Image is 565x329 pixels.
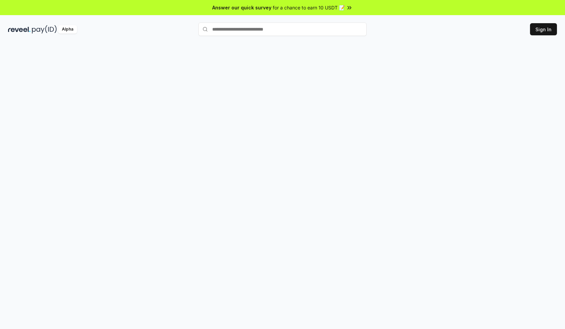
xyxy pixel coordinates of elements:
[32,25,57,34] img: pay_id
[530,23,557,35] button: Sign In
[273,4,345,11] span: for a chance to earn 10 USDT 📝
[58,25,77,34] div: Alpha
[8,25,31,34] img: reveel_dark
[212,4,271,11] span: Answer our quick survey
